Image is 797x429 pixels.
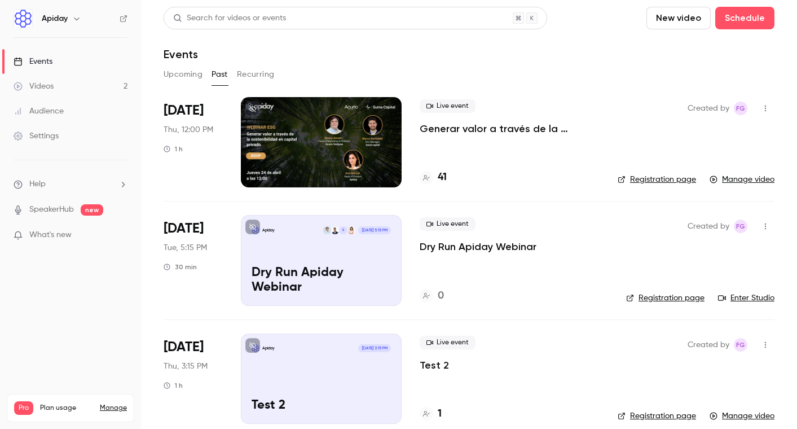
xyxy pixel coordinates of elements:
[710,410,774,422] a: Manage video
[252,266,391,295] p: Dry Run Apiday Webinar
[420,217,475,231] span: Live event
[420,122,600,135] a: Generar valor a través de la sostenibilidad en capital privado
[438,170,447,185] h4: 41
[736,102,745,115] span: FG
[14,106,64,117] div: Audience
[688,338,729,352] span: Created by
[164,334,223,424] div: Apr 17 Thu, 3:15 PM (Europe/Paris)
[252,399,391,413] p: Test 2
[618,410,696,422] a: Registration page
[438,406,442,422] h4: 1
[14,401,33,415] span: Pro
[164,97,223,187] div: Apr 24 Thu, 12:00 PM (Europe/Paris)
[420,336,475,349] span: Live event
[14,130,59,142] div: Settings
[420,170,447,185] a: 41
[331,226,339,234] img: Marco Bertoletti
[164,65,202,84] button: Upcoming
[420,358,449,372] a: Test 2
[715,7,774,29] button: Schedule
[164,242,207,253] span: Tue, 5:15 PM
[420,240,536,253] a: Dry Run Apiday Webinar
[420,288,444,304] a: 0
[358,226,390,234] span: [DATE] 5:15 PM
[237,65,275,84] button: Recurring
[212,65,228,84] button: Past
[736,220,745,233] span: FG
[338,226,347,235] div: S
[688,220,729,233] span: Created by
[81,204,103,216] span: new
[646,7,711,29] button: New video
[347,226,355,234] img: Ana Marzal
[14,10,32,28] img: Apiday
[438,288,444,304] h4: 0
[262,345,275,351] p: Apiday
[114,230,127,240] iframe: Noticeable Trigger
[734,102,747,115] span: Fernanda Galindo
[164,102,204,120] span: [DATE]
[164,124,213,135] span: Thu, 12:00 PM
[173,12,286,24] div: Search for videos or events
[29,229,72,241] span: What's new
[420,406,442,422] a: 1
[40,404,93,413] span: Plan usage
[734,220,747,233] span: Fernanda Galindo
[734,338,747,352] span: Fernanda Galindo
[241,215,402,305] a: Dry Run Apiday WebinarApidayAna MarzalSMarco BertolettiBosco Amann[DATE] 5:15 PMDry Run Apiday We...
[358,344,390,352] span: [DATE] 3:15 PM
[14,81,54,92] div: Videos
[14,56,52,67] div: Events
[164,262,197,272] div: 30 min
[164,47,198,61] h1: Events
[164,220,204,238] span: [DATE]
[164,361,208,372] span: Thu, 3:15 PM
[718,292,774,304] a: Enter Studio
[618,174,696,185] a: Registration page
[736,338,745,352] span: FG
[323,226,331,234] img: Bosco Amann
[626,292,704,304] a: Registration page
[164,338,204,356] span: [DATE]
[262,227,275,233] p: Apiday
[164,145,183,154] div: 1 h
[164,381,183,390] div: 1 h
[14,178,127,190] li: help-dropdown-opener
[241,334,402,424] a: Test 2Apiday[DATE] 3:15 PMTest 2
[100,404,127,413] a: Manage
[688,102,729,115] span: Created by
[42,13,68,24] h6: Apiday
[29,204,74,216] a: SpeakerHub
[164,215,223,305] div: Apr 22 Tue, 5:15 PM (Europe/Paris)
[420,99,475,113] span: Live event
[29,178,46,190] span: Help
[710,174,774,185] a: Manage video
